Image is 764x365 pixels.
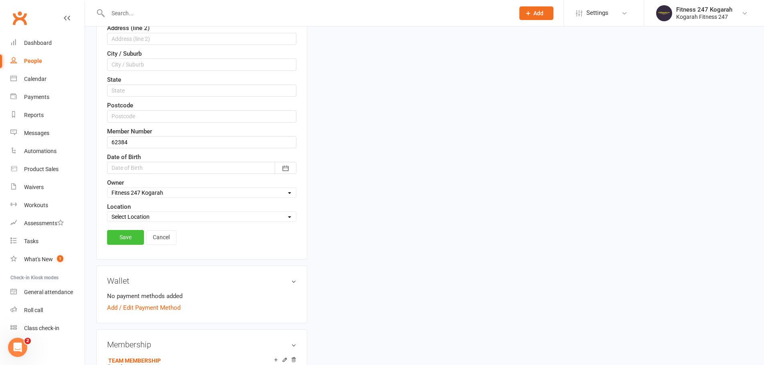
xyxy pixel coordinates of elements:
[24,202,48,208] div: Workouts
[107,85,296,97] input: State
[519,6,553,20] button: Add
[107,75,121,85] label: State
[107,136,296,148] input: Member Number
[24,94,49,100] div: Payments
[10,124,85,142] a: Messages
[24,289,73,295] div: General attendance
[10,178,85,196] a: Waivers
[107,101,133,110] label: Postcode
[10,196,85,214] a: Workouts
[8,338,27,357] iframe: Intercom live chat
[10,34,85,52] a: Dashboard
[107,230,144,244] a: Save
[107,127,152,136] label: Member Number
[107,23,150,33] label: Address (line 2)
[10,88,85,106] a: Payments
[10,142,85,160] a: Automations
[24,325,59,331] div: Class check-in
[24,166,59,172] div: Product Sales
[24,40,52,46] div: Dashboard
[107,291,296,301] li: No payment methods added
[107,303,180,313] a: Add / Edit Payment Method
[24,148,57,154] div: Automations
[57,255,63,262] span: 1
[24,256,53,262] div: What's New
[10,8,30,28] a: Clubworx
[108,357,161,364] a: TEAM MEMBERSHIP
[10,283,85,301] a: General attendance kiosk mode
[10,52,85,70] a: People
[24,76,47,82] div: Calendar
[107,49,142,58] label: City / Suburb
[533,10,543,16] span: Add
[24,307,43,313] div: Roll call
[146,230,176,245] a: Cancel
[107,202,131,212] label: Location
[10,250,85,268] a: What's New1
[24,220,64,226] div: Assessments
[107,58,296,71] input: City / Suburb
[107,110,296,122] input: Postcode
[24,58,42,64] div: People
[10,160,85,178] a: Product Sales
[24,112,44,118] div: Reports
[10,106,85,124] a: Reports
[107,276,296,285] h3: Wallet
[656,5,672,21] img: thumb_image1749097489.png
[24,338,31,344] span: 2
[676,13,732,20] div: Kogarah Fitness 247
[10,70,85,88] a: Calendar
[10,301,85,319] a: Roll call
[105,8,509,19] input: Search...
[676,6,732,13] div: Fitness 247 Kogarah
[24,184,44,190] div: Waivers
[107,340,296,349] h3: Membership
[107,33,296,45] input: Address (line 2)
[10,214,85,232] a: Assessments
[107,178,124,188] label: Owner
[24,238,39,244] div: Tasks
[107,152,141,162] label: Date of Birth
[10,232,85,250] a: Tasks
[24,130,49,136] div: Messages
[10,319,85,337] a: Class kiosk mode
[586,4,608,22] span: Settings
